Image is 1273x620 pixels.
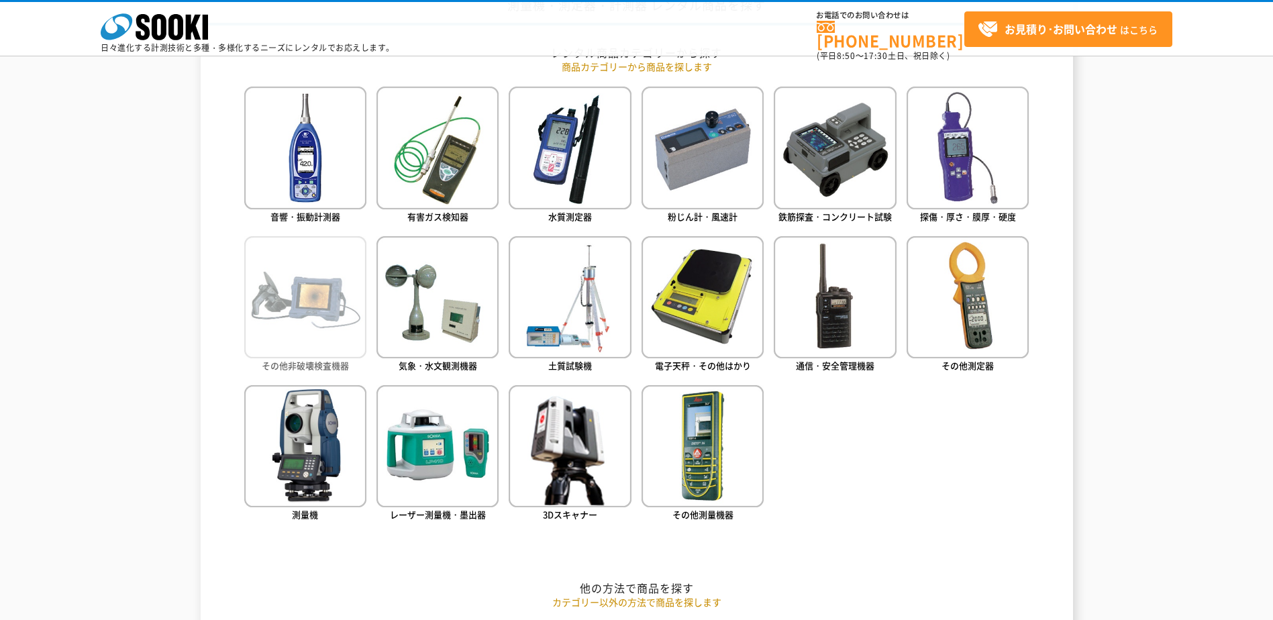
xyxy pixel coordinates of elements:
span: 電子天秤・その他はかり [655,359,751,372]
a: [PHONE_NUMBER] [817,21,964,48]
span: 有害ガス検知器 [407,210,468,223]
a: 水質測定器 [509,87,631,225]
img: 探傷・厚さ・膜厚・硬度 [907,87,1029,209]
a: お見積り･お問い合わせはこちら [964,11,1172,47]
span: その他非破壊検査機器 [262,359,349,372]
p: 日々進化する計測技術と多種・多様化するニーズにレンタルでお応えします。 [101,44,395,52]
img: 気象・水文観測機器 [376,236,499,358]
img: その他測定器 [907,236,1029,358]
img: 水質測定器 [509,87,631,209]
a: 土質試験機 [509,236,631,375]
p: 商品カテゴリーから商品を探します [244,60,1029,74]
span: 音響・振動計測器 [270,210,340,223]
span: はこちら [978,19,1158,40]
span: 探傷・厚さ・膜厚・硬度 [920,210,1016,223]
a: 有害ガス検知器 [376,87,499,225]
a: 電子天秤・その他はかり [642,236,764,375]
img: 有害ガス検知器 [376,87,499,209]
a: 探傷・厚さ・膜厚・硬度 [907,87,1029,225]
span: その他測量機器 [672,508,733,521]
span: その他測定器 [941,359,994,372]
a: レーザー測量機・墨出器 [376,385,499,524]
a: 気象・水文観測機器 [376,236,499,375]
a: その他測量機器 [642,385,764,524]
h2: 他の方法で商品を探す [244,581,1029,595]
span: 17:30 [864,50,888,62]
img: 土質試験機 [509,236,631,358]
span: お電話でのお問い合わせは [817,11,964,19]
img: レーザー測量機・墨出器 [376,385,499,507]
span: 気象・水文観測機器 [399,359,477,372]
span: 粉じん計・風速計 [668,210,737,223]
img: 通信・安全管理機器 [774,236,896,358]
img: 鉄筋探査・コンクリート試験 [774,87,896,209]
a: 測量機 [244,385,366,524]
p: カテゴリー以外の方法で商品を探します [244,595,1029,609]
span: 8:50 [837,50,856,62]
a: その他非破壊検査機器 [244,236,366,375]
img: 粉じん計・風速計 [642,87,764,209]
a: 音響・振動計測器 [244,87,366,225]
img: その他測量機器 [642,385,764,507]
span: レーザー測量機・墨出器 [390,508,486,521]
a: 粉じん計・風速計 [642,87,764,225]
img: 3Dスキャナー [509,385,631,507]
span: 3Dスキャナー [543,508,597,521]
img: 音響・振動計測器 [244,87,366,209]
img: 電子天秤・その他はかり [642,236,764,358]
span: 水質測定器 [548,210,592,223]
span: (平日 ～ 土日、祝日除く) [817,50,950,62]
span: 測量機 [292,508,318,521]
img: 測量機 [244,385,366,507]
strong: お見積り･お問い合わせ [1005,21,1117,37]
a: その他測定器 [907,236,1029,375]
a: 通信・安全管理機器 [774,236,896,375]
a: 3Dスキャナー [509,385,631,524]
img: その他非破壊検査機器 [244,236,366,358]
span: 通信・安全管理機器 [796,359,874,372]
span: 鉄筋探査・コンクリート試験 [778,210,892,223]
span: 土質試験機 [548,359,592,372]
a: 鉄筋探査・コンクリート試験 [774,87,896,225]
